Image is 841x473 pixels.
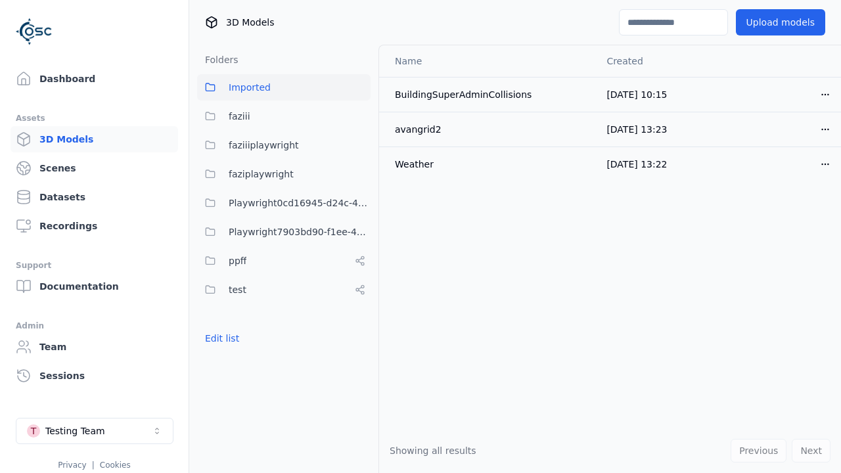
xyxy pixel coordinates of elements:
button: Upload models [736,9,825,35]
span: Imported [229,79,271,95]
div: Admin [16,318,173,334]
button: faziii [197,103,371,129]
span: faziii [229,108,250,124]
div: Weather [395,158,585,171]
button: faziiiplaywright [197,132,371,158]
span: [DATE] 13:22 [606,159,667,169]
span: Playwright0cd16945-d24c-45f9-a8ba-c74193e3fd84 [229,195,371,211]
a: Cookies [100,461,131,470]
a: Scenes [11,155,178,181]
button: Imported [197,74,371,101]
button: faziplaywright [197,161,371,187]
a: Privacy [58,461,86,470]
div: Support [16,258,173,273]
div: BuildingSuperAdminCollisions [395,88,585,101]
button: ppff [197,248,371,274]
span: 3D Models [226,16,274,29]
span: Showing all results [390,445,476,456]
span: [DATE] 10:15 [606,89,667,100]
a: Documentation [11,273,178,300]
span: faziplaywright [229,166,294,182]
span: ppff [229,253,246,269]
button: Edit list [197,327,247,350]
th: Created [596,45,719,77]
span: [DATE] 13:23 [606,124,667,135]
span: faziiiplaywright [229,137,299,153]
img: Logo [16,13,53,50]
span: Playwright7903bd90-f1ee-40e5-8689-7a943bbd43ef [229,224,371,240]
h3: Folders [197,53,239,66]
div: Assets [16,110,173,126]
a: Dashboard [11,66,178,92]
div: T [27,424,40,438]
a: 3D Models [11,126,178,152]
button: Playwright7903bd90-f1ee-40e5-8689-7a943bbd43ef [197,219,371,245]
a: Datasets [11,184,178,210]
button: Select a workspace [16,418,173,444]
div: Testing Team [45,424,105,438]
th: Name [379,45,596,77]
span: test [229,282,246,298]
div: avangrid2 [395,123,585,136]
button: Playwright0cd16945-d24c-45f9-a8ba-c74193e3fd84 [197,190,371,216]
button: test [197,277,371,303]
a: Sessions [11,363,178,389]
a: Team [11,334,178,360]
span: | [92,461,95,470]
a: Recordings [11,213,178,239]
